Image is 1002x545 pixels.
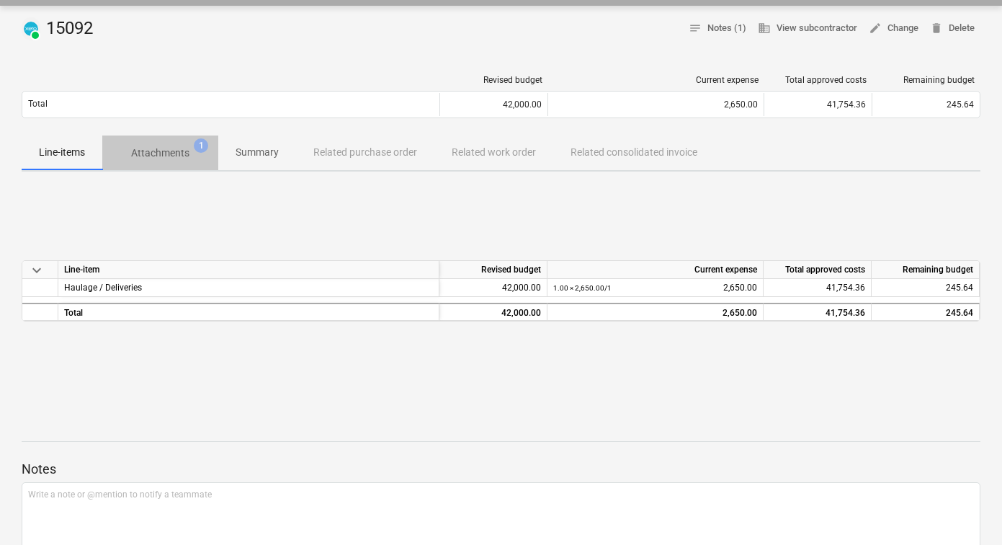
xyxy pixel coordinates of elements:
div: Total approved costs [770,75,867,85]
div: 2,650.00 [553,279,757,297]
div: 42,000.00 [439,279,547,297]
div: 15092 [22,17,99,40]
span: 245.64 [946,283,973,293]
div: 41,754.36 [764,303,872,321]
img: xero.svg [24,22,38,36]
span: 245.64 [947,99,974,110]
div: 2,650.00 [553,304,757,322]
div: Current expense [547,261,764,279]
div: Total approved costs [764,261,872,279]
div: Remaining budget [872,261,980,279]
span: 41,754.36 [826,283,865,293]
div: 42,000.00 [439,303,547,321]
div: 2,650.00 [554,99,758,110]
div: 42,000.00 [439,93,547,116]
span: keyboard_arrow_down [28,262,45,279]
p: Total [28,98,48,110]
small: 1.00 × 2,650.00 / 1 [553,284,612,292]
p: Summary [236,145,279,160]
p: Line-items [39,145,85,160]
p: Notes [22,461,980,478]
p: Attachments [131,146,189,161]
div: 245.64 [872,303,980,321]
div: Revised budget [446,75,542,85]
div: 41,754.36 [764,93,872,116]
div: Revised budget [439,261,547,279]
div: Total [58,303,439,321]
span: 1 [194,138,208,153]
div: Invoice has been synced with Xero and its status is currently PAID [22,17,40,40]
div: Current expense [554,75,759,85]
iframe: Chat Widget [930,476,1002,545]
div: Line-item [58,261,439,279]
div: Remaining budget [878,75,975,85]
span: Haulage / Deliveries [64,283,142,293]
